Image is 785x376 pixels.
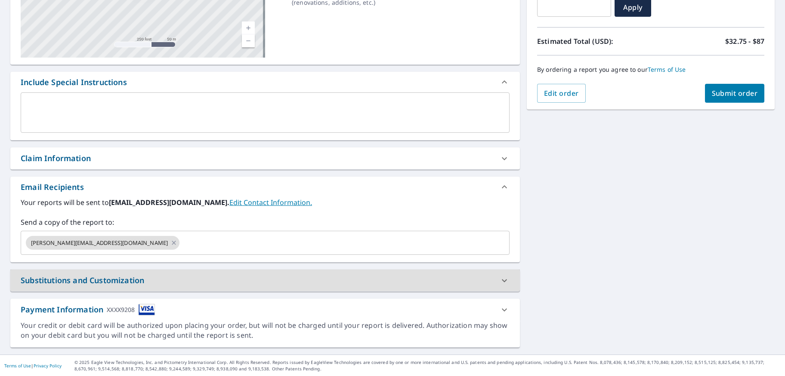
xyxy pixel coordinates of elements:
div: Substitutions and Customization [10,269,520,291]
div: Substitutions and Customization [21,275,144,286]
span: Submit order [712,89,758,98]
a: Current Level 17, Zoom Out [242,34,255,47]
div: Include Special Instructions [21,76,127,88]
button: Edit order [537,84,586,103]
div: Claim Information [21,153,91,164]
label: Send a copy of the report to: [21,217,510,227]
div: Your credit or debit card will be authorized upon placing your order, but will not be charged unt... [21,321,510,340]
span: Apply [621,3,644,12]
a: Privacy Policy [34,363,62,369]
div: Email Recipients [10,177,520,197]
a: Terms of Use [648,65,686,73]
div: Payment Information [21,304,155,315]
p: | [4,363,62,368]
span: [PERSON_NAME][EMAIL_ADDRESS][DOMAIN_NAME] [26,239,173,247]
p: $32.75 - $87 [725,36,764,46]
label: Your reports will be sent to [21,197,510,208]
span: Edit order [544,89,579,98]
a: EditContactInfo [229,198,312,207]
img: cardImage [139,304,155,315]
div: Include Special Instructions [10,72,520,92]
div: Claim Information [10,147,520,169]
b: [EMAIL_ADDRESS][DOMAIN_NAME]. [109,198,229,207]
p: © 2025 Eagle View Technologies, Inc. and Pictometry International Corp. All Rights Reserved. Repo... [74,359,781,372]
p: By ordering a report you agree to our [537,66,764,73]
div: [PERSON_NAME][EMAIL_ADDRESS][DOMAIN_NAME] [26,236,179,250]
div: XXXX9208 [107,304,135,315]
div: Email Recipients [21,181,84,193]
button: Submit order [705,84,765,103]
p: Estimated Total (USD): [537,36,651,46]
a: Terms of Use [4,363,31,369]
div: Payment InformationXXXX9208cardImage [10,299,520,321]
a: Current Level 17, Zoom In [242,21,255,34]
